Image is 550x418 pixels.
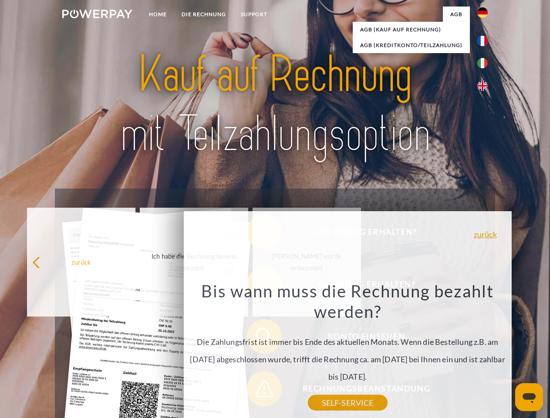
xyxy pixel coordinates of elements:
img: it [477,58,488,68]
div: Ich habe die Rechnung bereits bezahlt [145,250,243,274]
div: zurück [32,256,130,268]
a: SUPPORT [233,7,275,22]
img: title-powerpay_de.svg [83,42,467,167]
img: logo-powerpay-white.svg [62,10,132,18]
a: SELF-SERVICE [308,395,388,411]
a: AGB (Kauf auf Rechnung) [353,22,470,37]
div: Die Zahlungsfrist ist immer bis Ende des aktuellen Monats. Wenn die Bestellung z.B. am [DATE] abg... [189,280,506,403]
iframe: Schaltfläche zum Öffnen des Messaging-Fensters [515,383,543,411]
a: DIE RECHNUNG [174,7,233,22]
img: en [477,81,488,91]
a: agb [443,7,470,22]
h3: Bis wann muss die Rechnung bezahlt werden? [189,280,506,322]
a: zurück [474,230,497,238]
a: AGB (Kreditkonto/Teilzahlung) [353,37,470,53]
a: Home [142,7,174,22]
img: fr [477,36,488,46]
img: de [477,7,488,18]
